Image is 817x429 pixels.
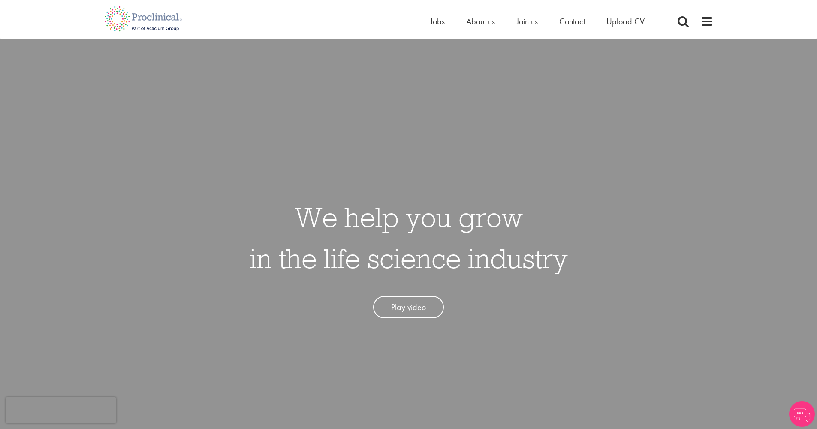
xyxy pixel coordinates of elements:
img: Chatbot [789,401,815,427]
a: Jobs [430,16,445,27]
a: About us [466,16,495,27]
h1: We help you grow in the life science industry [250,196,568,279]
a: Contact [559,16,585,27]
a: Join us [516,16,538,27]
a: Play video [373,296,444,319]
a: Upload CV [606,16,645,27]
